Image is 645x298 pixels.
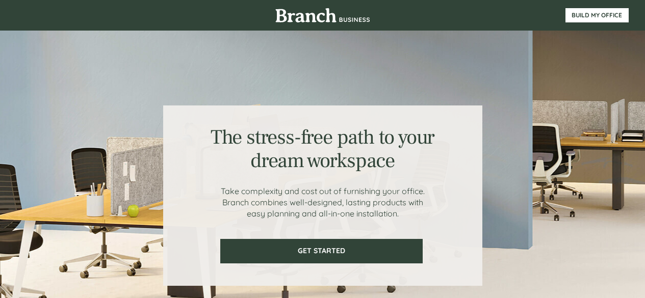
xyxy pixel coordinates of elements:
a: GET STARTED [220,239,423,263]
span: Take complexity and cost out of furnishing your office. Branch combines well-designed, lasting pr... [221,186,425,219]
span: The stress-free path to your dream workspace [211,124,434,174]
span: BUILD MY OFFICE [565,12,629,19]
a: BUILD MY OFFICE [565,8,629,22]
span: GET STARTED [221,247,422,255]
